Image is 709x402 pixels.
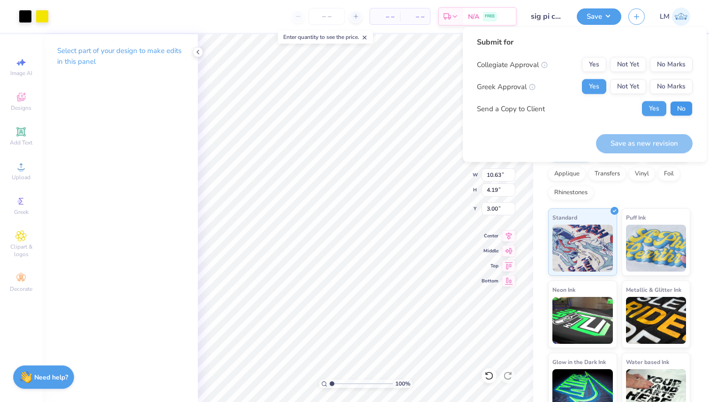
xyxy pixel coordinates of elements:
div: Submit for [477,37,693,48]
span: Center [482,233,498,239]
span: Standard [552,212,577,222]
span: Bottom [482,278,498,284]
span: Glow in the Dark Ink [552,357,606,367]
div: Applique [548,167,586,181]
span: Upload [12,174,30,181]
button: Not Yet [610,57,646,72]
div: Rhinestones [548,186,594,200]
button: Save [577,8,621,25]
span: Puff Ink [626,212,646,222]
span: – – [376,12,394,22]
img: Standard [552,225,613,272]
span: FREE [485,13,495,20]
button: No Marks [650,57,693,72]
span: Clipart & logos [5,243,38,258]
button: Yes [582,79,606,94]
div: Collegiate Approval [477,59,548,70]
div: Vinyl [629,167,655,181]
div: Send a Copy to Client [477,103,545,114]
span: Water based Ink [626,357,669,367]
span: Image AI [10,69,32,77]
button: No [670,101,693,116]
span: Top [482,263,498,269]
button: No Marks [650,79,693,94]
span: Add Text [10,139,32,146]
button: Yes [582,57,606,72]
strong: Need help? [34,373,68,382]
span: Decorate [10,285,32,293]
span: – – [406,12,424,22]
span: Designs [11,104,31,112]
input: – – [309,8,345,25]
div: Enter quantity to see the price. [278,30,373,44]
span: N/A [468,12,479,22]
img: Metallic & Glitter Ink [626,297,686,344]
p: Select part of your design to make edits in this panel [57,46,183,67]
span: Neon Ink [552,285,575,295]
img: Puff Ink [626,225,686,272]
div: Transfers [588,167,626,181]
span: 100 % [395,379,410,388]
span: Metallic & Glitter Ink [626,285,681,295]
span: Greek [14,208,29,216]
div: Greek Approval [477,81,536,92]
span: Middle [482,248,498,254]
img: Neon Ink [552,297,613,344]
div: Foil [658,167,680,181]
a: LM [660,8,690,26]
span: LM [660,11,670,22]
button: Yes [642,101,666,116]
button: Not Yet [610,79,646,94]
input: Untitled Design [524,7,570,26]
img: Lilly Meisner [672,8,690,26]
